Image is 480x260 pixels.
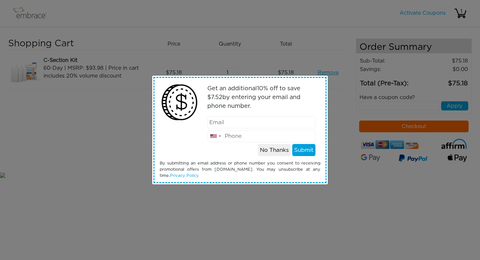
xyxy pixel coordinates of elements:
[207,130,316,142] input: Phone
[258,144,291,156] button: No Thanks
[170,174,199,178] a: Privacy Policy
[207,116,316,129] input: Email
[292,144,315,156] button: Submit
[211,94,222,100] span: 7.52
[158,81,201,124] img: money2.png
[208,130,223,142] div: United States: +1
[155,160,325,179] div: By submitting an email address or phone number you consent to receiving promotional offers from [...
[257,86,263,92] span: 10
[207,84,316,111] p: Get an additional % off to save $ by entering your email and phone number.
